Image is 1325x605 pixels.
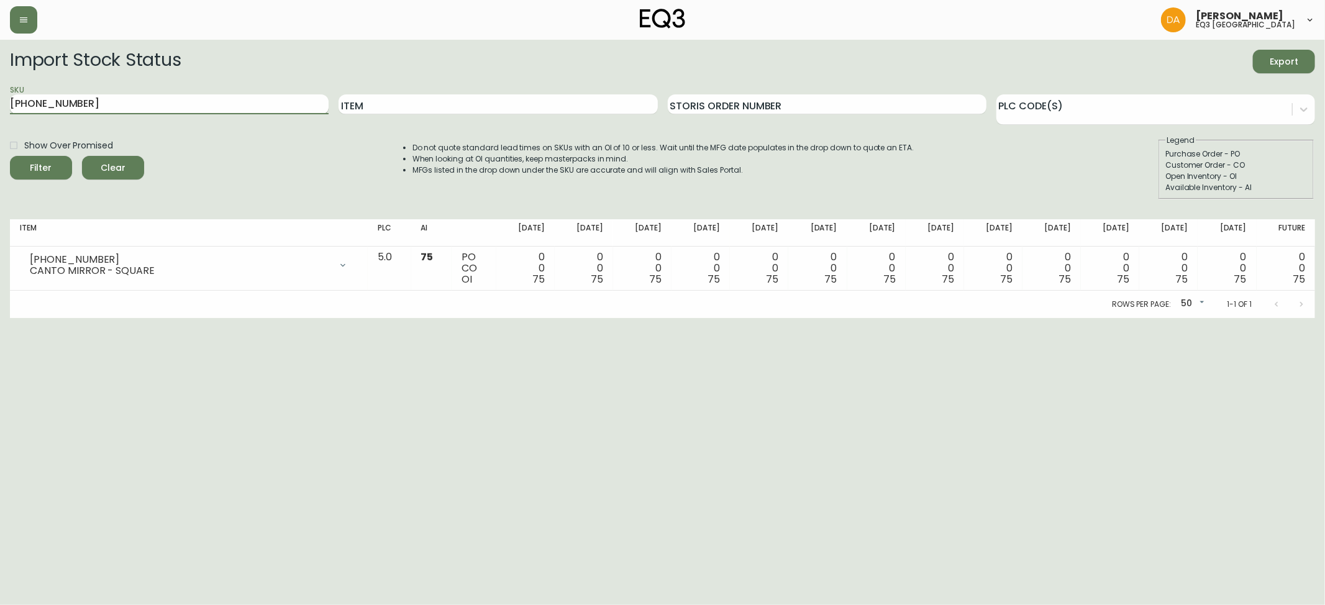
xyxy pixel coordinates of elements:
[825,272,837,286] span: 75
[1032,252,1071,285] div: 0 0
[1227,299,1252,310] p: 1-1 of 1
[1112,299,1171,310] p: Rows per page:
[411,219,452,247] th: AI
[20,252,358,279] div: [PHONE_NUMBER]CANTO MIRROR - SQUARE
[1091,252,1129,285] div: 0 0
[10,50,181,73] h2: Import Stock Status
[1198,219,1256,247] th: [DATE]
[1117,272,1129,286] span: 75
[1000,272,1013,286] span: 75
[368,247,411,291] td: 5.0
[1161,7,1186,32] img: dd1a7e8db21a0ac8adbf82b84ca05374
[92,160,134,176] span: Clear
[649,272,662,286] span: 75
[24,139,113,152] span: Show Over Promised
[766,272,778,286] span: 75
[412,153,914,165] li: When looking at OI quantities, keep masterpacks in mind.
[1196,11,1283,21] span: [PERSON_NAME]
[1165,171,1307,182] div: Open Inventory - OI
[613,219,672,247] th: [DATE]
[1176,272,1188,286] span: 75
[1165,135,1196,146] legend: Legend
[883,272,896,286] span: 75
[412,142,914,153] li: Do not quote standard lead times on SKUs with an OI of 10 or less. Wait until the MFG date popula...
[1267,252,1305,285] div: 0 0
[1196,21,1295,29] h5: eq3 [GEOGRAPHIC_DATA]
[740,252,778,285] div: 0 0
[942,272,954,286] span: 75
[565,252,603,285] div: 0 0
[974,252,1013,285] div: 0 0
[681,252,720,285] div: 0 0
[916,252,954,285] div: 0 0
[506,252,545,285] div: 0 0
[788,219,847,247] th: [DATE]
[421,250,434,264] span: 75
[1139,219,1198,247] th: [DATE]
[1257,219,1315,247] th: Future
[368,219,411,247] th: PLC
[82,156,144,180] button: Clear
[532,272,545,286] span: 75
[1081,219,1139,247] th: [DATE]
[496,219,555,247] th: [DATE]
[555,219,613,247] th: [DATE]
[623,252,662,285] div: 0 0
[1234,272,1247,286] span: 75
[857,252,896,285] div: 0 0
[964,219,1022,247] th: [DATE]
[906,219,964,247] th: [DATE]
[10,219,368,247] th: Item
[1208,252,1246,285] div: 0 0
[412,165,914,176] li: MFGs listed in the drop down under the SKU are accurate and will align with Sales Portal.
[1022,219,1081,247] th: [DATE]
[1253,50,1315,73] button: Export
[30,254,330,265] div: [PHONE_NUMBER]
[708,272,720,286] span: 75
[1165,148,1307,160] div: Purchase Order - PO
[1176,294,1207,314] div: 50
[640,9,686,29] img: logo
[798,252,837,285] div: 0 0
[462,252,486,285] div: PO CO
[1165,182,1307,193] div: Available Inventory - AI
[462,272,472,286] span: OI
[1293,272,1305,286] span: 75
[1149,252,1188,285] div: 0 0
[591,272,603,286] span: 75
[1263,54,1305,70] span: Export
[30,265,330,276] div: CANTO MIRROR - SQUARE
[1059,272,1071,286] span: 75
[672,219,730,247] th: [DATE]
[847,219,906,247] th: [DATE]
[730,219,788,247] th: [DATE]
[1165,160,1307,171] div: Customer Order - CO
[10,156,72,180] button: Filter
